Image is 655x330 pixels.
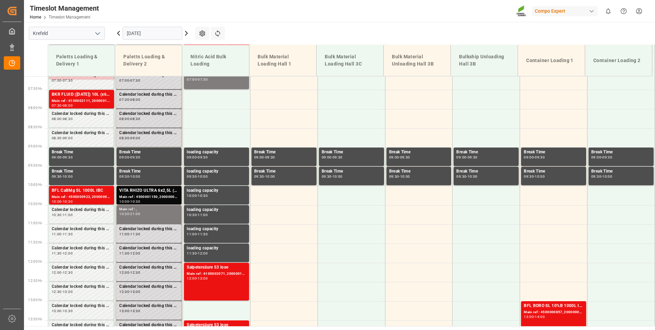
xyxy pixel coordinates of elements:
[534,315,535,318] div: -
[187,252,197,255] div: 11:30
[119,271,129,274] div: 12:00
[524,175,534,178] div: 09:30
[62,175,63,178] div: -
[187,226,246,233] div: loading capacity
[198,78,208,81] div: 07:30
[52,264,111,271] div: Calendar locked during this period.
[187,277,197,280] div: 12:00
[466,156,467,159] div: -
[119,252,129,255] div: 11:30
[130,98,140,101] div: 08:00
[197,175,198,178] div: -
[119,264,178,271] div: Calendar locked during this period.
[130,252,140,255] div: 12:00
[130,212,140,215] div: 21:00
[28,298,42,302] span: 13:00 Hr
[130,79,140,82] div: 07:30
[399,156,400,159] div: -
[28,240,42,244] span: 11:30 Hr
[63,233,73,236] div: 11:30
[123,27,182,40] input: DD-MM-YYYY
[130,137,140,140] div: 09:00
[322,149,381,156] div: Break Time
[187,194,197,197] div: 10:00
[197,78,198,81] div: -
[63,213,73,216] div: 11:00
[197,252,198,255] div: -
[187,271,246,277] div: Main ref : 6100002071, 2000001560
[129,79,130,82] div: -
[591,156,601,159] div: 09:00
[63,200,73,203] div: 10:30
[254,156,264,159] div: 09:00
[28,106,42,110] span: 08:00 Hr
[129,98,130,101] div: -
[187,149,246,156] div: loading capacity
[400,156,410,159] div: 09:30
[187,207,246,213] div: loading capacity
[456,156,466,159] div: 09:00
[62,271,63,274] div: -
[187,78,197,81] div: 07:00
[63,290,73,293] div: 13:00
[265,156,275,159] div: 09:30
[198,277,208,280] div: 13:00
[29,27,105,40] input: Type to search/select
[130,175,140,178] div: 10:00
[524,156,534,159] div: 09:00
[400,175,410,178] div: 10:00
[516,5,527,17] img: Screenshot%202023-09-29%20at%2010.02.21.png_1712312052.png
[119,200,129,203] div: 10:00
[254,175,264,178] div: 09:30
[52,290,62,293] div: 12:30
[52,149,111,156] div: Break Time
[532,4,601,17] button: Compo Expert
[130,117,140,120] div: 08:30
[322,50,378,70] div: Bulk Material Loading Hall 3C
[52,213,62,216] div: 10:30
[333,156,343,159] div: 09:30
[52,283,111,290] div: Calendar locked during this period.
[119,117,129,120] div: 08:00
[129,233,130,236] div: -
[52,207,111,213] div: Calendar locked during this period.
[28,144,42,148] span: 09:00 Hr
[119,168,179,175] div: Break Time
[601,175,602,178] div: -
[130,156,140,159] div: 09:30
[198,252,208,255] div: 12:00
[52,156,62,159] div: 09:00
[197,213,198,216] div: -
[28,125,42,129] span: 08:30 Hr
[524,315,534,318] div: 13:00
[187,175,197,178] div: 09:30
[523,54,579,67] div: Container Loading 1
[62,233,63,236] div: -
[63,79,73,82] div: 07:30
[130,309,140,313] div: 13:30
[198,175,208,178] div: 10:00
[456,149,516,156] div: Break Time
[524,303,583,309] div: BFL BORO SL 10%B 1000L IBC (2024) MTO;BFL Kelp LG1 1000L IBC (WW)
[119,245,178,252] div: Calendar locked during this period.
[119,98,129,101] div: 07:30
[466,175,467,178] div: -
[52,303,111,309] div: Calendar locked during this period.
[52,252,62,255] div: 11:30
[601,3,616,19] button: show 0 new notifications
[62,104,63,107] div: -
[265,175,275,178] div: 10:00
[254,149,314,156] div: Break Time
[130,290,140,293] div: 13:00
[52,200,62,203] div: 10:00
[130,200,140,203] div: 10:30
[129,252,130,255] div: -
[119,322,178,329] div: Calendar locked during this period.
[535,156,545,159] div: 09:30
[524,168,583,175] div: Break Time
[534,156,535,159] div: -
[524,309,583,315] div: Main ref : 4500000857, 2000000778
[129,290,130,293] div: -
[52,175,62,178] div: 09:30
[524,149,583,156] div: Break Time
